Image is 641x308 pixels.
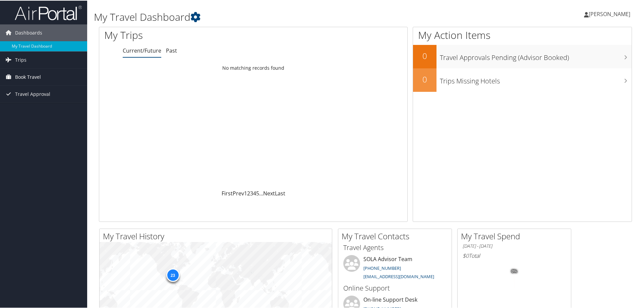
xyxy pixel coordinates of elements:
a: Next [263,189,275,196]
h2: My Travel Spend [461,230,571,241]
span: $0 [463,251,469,259]
span: Dashboards [15,24,42,41]
a: First [222,189,233,196]
li: SOLA Advisor Team [340,254,450,282]
h2: My Travel History [103,230,332,241]
h3: Trips Missing Hotels [440,72,632,85]
span: [PERSON_NAME] [589,10,630,17]
a: 0Travel Approvals Pending (Advisor Booked) [413,44,632,68]
tspan: 0% [512,269,517,273]
h2: My Travel Contacts [342,230,452,241]
a: 4 [253,189,256,196]
td: No matching records found [99,61,407,73]
a: 5 [256,189,259,196]
a: Current/Future [123,46,161,54]
a: Last [275,189,285,196]
h3: Online Support [343,283,447,292]
a: 1 [244,189,247,196]
a: [PHONE_NUMBER] [363,264,401,270]
h3: Travel Approvals Pending (Advisor Booked) [440,49,632,62]
a: Past [166,46,177,54]
a: [PERSON_NAME] [584,3,637,23]
h1: My Travel Dashboard [94,9,456,23]
a: 0Trips Missing Hotels [413,68,632,91]
span: Travel Approval [15,85,50,102]
a: 2 [247,189,250,196]
h3: Travel Agents [343,242,447,252]
span: … [259,189,263,196]
h1: My Trips [104,27,274,42]
h2: 0 [413,50,436,61]
h6: [DATE] - [DATE] [463,242,566,249]
div: 23 [166,268,179,281]
span: Book Travel [15,68,41,85]
h2: 0 [413,73,436,84]
span: Trips [15,51,26,68]
a: Prev [233,189,244,196]
a: 3 [250,189,253,196]
h6: Total [463,251,566,259]
h1: My Action Items [413,27,632,42]
img: airportal-logo.png [15,4,82,20]
a: [EMAIL_ADDRESS][DOMAIN_NAME] [363,273,434,279]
